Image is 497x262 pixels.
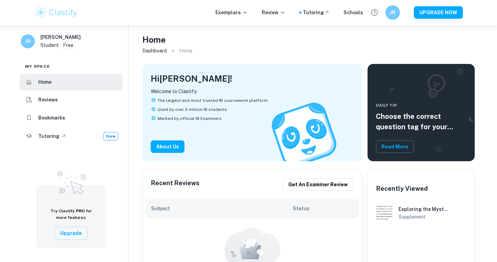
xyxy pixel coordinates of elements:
h5: Choose the correct question tag for your coursework [376,111,466,132]
button: Help and Feedback [369,7,380,18]
a: Home [19,74,123,90]
h6: Bookmarks [38,114,65,122]
p: Free [63,41,73,49]
img: undefined Supplement example thumbnail: Exploring the Mysteries of the Universe [376,205,393,221]
a: Reviews [19,92,123,108]
span: The largest and most trusted IB coursework platform [158,97,268,104]
button: Get an examiner review [283,178,353,191]
img: Upgrade to Pro [54,167,88,197]
p: Review [262,9,285,16]
h6: Tutoring [38,132,60,140]
img: Clastify logo [34,6,78,19]
a: Bookmarks [19,109,123,126]
h6: JR [24,38,32,45]
h6: Recently Viewed [376,184,428,194]
p: Welcome to Clastify: [151,88,354,95]
a: Schools [344,9,363,16]
h6: [PERSON_NAME] [40,33,81,41]
button: Upgrade [54,227,88,240]
h6: Reviews [38,96,58,104]
span: My space [25,63,50,69]
p: Home [179,47,192,55]
h6: Exploring the Mysteries of the Universe [399,205,451,213]
h6: Try Clastify for more features [45,208,97,221]
p: Student [40,41,59,49]
button: About Us [151,140,184,153]
button: UPGRADE NOW [414,6,463,19]
span: Daily Tip [376,102,466,108]
button: JR [385,5,400,20]
a: Tutoring [303,9,330,16]
h6: Status [293,205,353,212]
h4: Hi [PERSON_NAME] ! [151,72,232,85]
a: TutoringNew [19,128,123,145]
span: PRO [76,208,85,213]
span: New [104,133,118,139]
h6: Home [38,78,52,86]
h4: Home [142,33,166,46]
h6: Subject [151,205,293,212]
span: Marked by official IB Examiners [158,115,222,122]
h6: Supplement [399,213,451,221]
h6: JR [388,9,397,17]
a: Dashboard [142,46,167,56]
button: Read More [376,140,414,153]
span: Used by over 2 million IB students [158,106,227,113]
a: undefined Supplement example thumbnail: Exploring the Mysteries of the UniverseExploring the Myst... [373,202,469,224]
p: Exemplars [215,9,248,16]
h6: Recent Reviews [151,178,199,191]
